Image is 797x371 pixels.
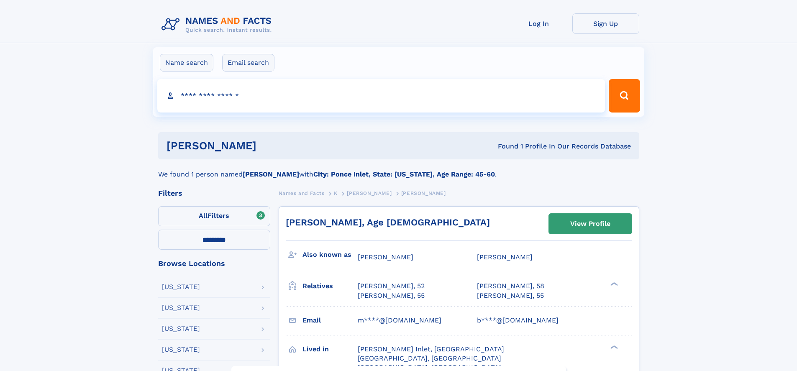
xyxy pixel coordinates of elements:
[302,313,358,328] h3: Email
[477,281,544,291] a: [PERSON_NAME], 58
[162,346,200,353] div: [US_STATE]
[572,13,639,34] a: Sign Up
[302,248,358,262] h3: Also known as
[302,342,358,356] h3: Lived in
[157,79,605,113] input: search input
[243,170,299,178] b: [PERSON_NAME]
[199,212,208,220] span: All
[158,13,279,36] img: Logo Names and Facts
[334,188,338,198] a: K
[313,170,495,178] b: City: Ponce Inlet, State: [US_STATE], Age Range: 45-60
[609,79,640,113] button: Search Button
[347,190,392,196] span: [PERSON_NAME]
[608,344,618,350] div: ❯
[358,253,413,261] span: [PERSON_NAME]
[608,281,618,287] div: ❯
[377,142,631,151] div: Found 1 Profile In Our Records Database
[162,284,200,290] div: [US_STATE]
[162,325,200,332] div: [US_STATE]
[401,190,446,196] span: [PERSON_NAME]
[160,54,213,72] label: Name search
[549,214,632,234] a: View Profile
[358,291,425,300] a: [PERSON_NAME], 55
[477,253,533,261] span: [PERSON_NAME]
[286,217,490,228] a: [PERSON_NAME], Age [DEMOGRAPHIC_DATA]
[347,188,392,198] a: [PERSON_NAME]
[358,354,501,362] span: [GEOGRAPHIC_DATA], [GEOGRAPHIC_DATA]
[358,345,504,353] span: [PERSON_NAME] Inlet, [GEOGRAPHIC_DATA]
[570,214,610,233] div: View Profile
[505,13,572,34] a: Log In
[222,54,274,72] label: Email search
[302,279,358,293] h3: Relatives
[158,206,270,226] label: Filters
[158,159,639,179] div: We found 1 person named with .
[279,188,325,198] a: Names and Facts
[167,141,377,151] h1: [PERSON_NAME]
[158,189,270,197] div: Filters
[358,281,425,291] a: [PERSON_NAME], 52
[158,260,270,267] div: Browse Locations
[477,291,544,300] a: [PERSON_NAME], 55
[162,304,200,311] div: [US_STATE]
[334,190,338,196] span: K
